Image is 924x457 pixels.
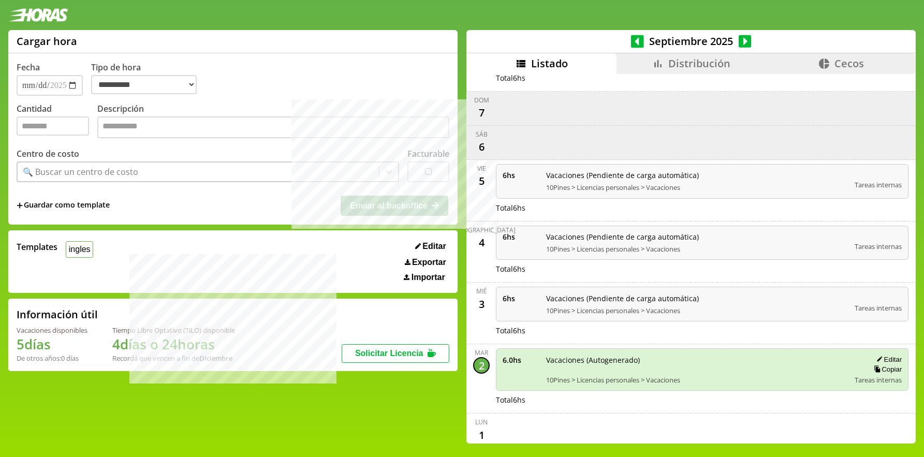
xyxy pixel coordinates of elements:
[466,74,916,442] div: scrollable content
[855,180,902,189] span: Tareas internas
[855,303,902,313] span: Tareas internas
[402,257,449,268] button: Exportar
[112,353,235,363] div: Recordá que vencen a fin de
[112,335,235,353] h1: 4 días o 24 horas
[199,353,232,363] b: Diciembre
[473,105,490,121] div: 7
[17,326,87,335] div: Vacaciones disponibles
[17,34,77,48] h1: Cargar hora
[476,130,488,139] div: sáb
[412,258,446,267] span: Exportar
[412,273,445,282] span: Importar
[91,75,197,94] select: Tipo de hora
[407,148,449,159] label: Facturable
[17,103,97,141] label: Cantidad
[531,56,568,70] span: Listado
[496,203,908,213] div: Total 6 hs
[475,418,488,426] div: lun
[546,375,847,385] span: 10Pines > Licencias personales > Vacaciones
[8,8,68,22] img: logotipo
[355,349,423,358] span: Solicitar Licencia
[546,183,847,192] span: 10Pines > Licencias personales > Vacaciones
[546,170,847,180] span: Vacaciones (Pendiente de carga automática)
[97,103,449,141] label: Descripción
[855,375,902,385] span: Tareas internas
[546,232,847,242] span: Vacaciones (Pendiente de carga automática)
[503,293,539,303] span: 6 hs
[17,200,110,211] span: +Guardar como template
[342,344,449,363] button: Solicitar Licencia
[474,96,489,105] div: dom
[91,62,205,96] label: Tipo de hora
[503,232,539,242] span: 6 hs
[476,287,487,296] div: mié
[855,242,902,251] span: Tareas internas
[23,166,138,178] div: 🔍 Buscar un centro de costo
[17,353,87,363] div: De otros años: 0 días
[97,116,449,138] textarea: Descripción
[473,173,490,189] div: 5
[546,306,847,315] span: 10Pines > Licencias personales > Vacaciones
[412,241,449,252] button: Editar
[546,244,847,254] span: 10Pines > Licencias personales > Vacaciones
[496,395,908,405] div: Total 6 hs
[477,164,486,173] div: vie
[873,355,902,364] button: Editar
[644,34,739,48] span: Septiembre 2025
[17,307,98,321] h2: Información útil
[17,116,89,136] input: Cantidad
[503,355,539,365] span: 6.0 hs
[496,326,908,335] div: Total 6 hs
[546,293,847,303] span: Vacaciones (Pendiente de carga automática)
[473,234,490,251] div: 4
[17,241,57,253] span: Templates
[834,56,864,70] span: Cecos
[473,139,490,155] div: 6
[17,200,23,211] span: +
[473,357,490,374] div: 2
[473,296,490,312] div: 3
[475,348,488,357] div: mar
[871,365,902,374] button: Copiar
[422,242,446,251] span: Editar
[473,426,490,443] div: 1
[546,355,847,365] span: Vacaciones (Autogenerado)
[496,73,908,83] div: Total 6 hs
[496,264,908,274] div: Total 6 hs
[112,326,235,335] div: Tiempo Libre Optativo (TiLO) disponible
[17,335,87,353] h1: 5 días
[447,226,516,234] div: [DEMOGRAPHIC_DATA]
[17,148,79,159] label: Centro de costo
[17,62,40,73] label: Fecha
[668,56,730,70] span: Distribución
[66,241,93,257] button: ingles
[503,170,539,180] span: 6 hs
